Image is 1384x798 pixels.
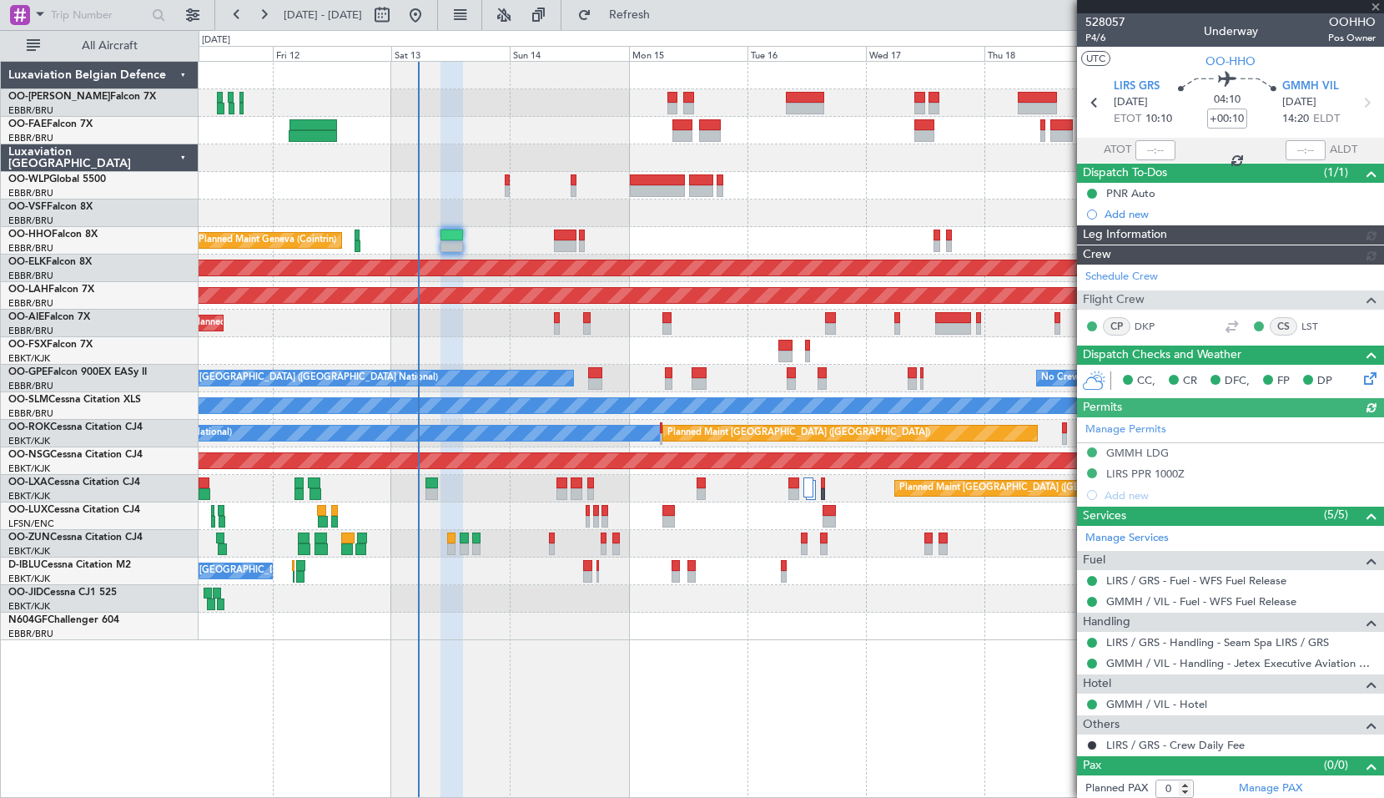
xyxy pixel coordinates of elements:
span: OO-SLM [8,395,48,405]
div: Planned Maint Geneva (Cointrin) [199,228,336,253]
span: OO-FSX [8,340,47,350]
a: N604GFChallenger 604 [8,615,119,625]
div: Fri 12 [273,46,391,61]
span: OO-GPE [8,367,48,377]
a: EBBR/BRU [8,380,53,392]
a: OO-LAHFalcon 7X [8,285,94,295]
a: LIRS / GRS - Fuel - WFS Fuel Release [1106,573,1286,588]
span: (1/1) [1324,164,1348,181]
a: OO-ZUNCessna Citation CJ4 [8,533,143,543]
a: EBBR/BRU [8,297,53,310]
a: OO-LUXCessna Citation CJ4 [8,505,140,515]
span: Hotel [1083,674,1111,694]
a: EBBR/BRU [8,215,53,227]
span: OO-AIE [8,312,44,322]
span: ELDT [1313,111,1340,128]
div: Wed 17 [866,46,984,61]
span: OO-WLP [8,174,49,184]
span: OOHHO [1328,13,1376,31]
a: EBBR/BRU [8,187,53,199]
span: Pos Owner [1328,31,1376,45]
a: EBKT/KJK [8,600,50,613]
a: EBKT/KJK [8,545,50,558]
div: Thu 18 [984,46,1103,61]
span: N604GF [8,615,48,625]
input: Trip Number [51,3,147,28]
div: Thu 11 [154,46,273,61]
span: Services [1083,507,1126,526]
a: OO-[PERSON_NAME]Falcon 7X [8,92,156,102]
button: UTC [1081,51,1110,66]
span: 528057 [1085,13,1125,31]
span: 04:10 [1214,92,1241,109]
span: Dispatch Checks and Weather [1083,346,1241,365]
a: OO-AIEFalcon 7X [8,312,90,322]
span: Refresh [595,9,665,21]
span: ETOT [1114,111,1141,128]
a: OO-SLMCessna Citation XLS [8,395,141,405]
a: EBKT/KJK [8,462,50,475]
a: EBBR/BRU [8,407,53,420]
a: OO-HHOFalcon 8X [8,230,98,240]
span: All Aircraft [43,40,176,52]
a: EBKT/KJK [8,352,50,365]
a: EBKT/KJK [8,573,50,585]
span: OO-FAE [8,119,47,129]
a: EBKT/KJK [8,490,50,503]
span: DP [1317,373,1332,390]
a: OO-WLPGlobal 5500 [8,174,106,184]
span: Handling [1083,613,1130,632]
span: OO-ZUN [8,533,50,543]
span: ALDT [1330,142,1357,159]
a: OO-FSXFalcon 7X [8,340,93,350]
span: GMMH VIL [1282,78,1339,95]
span: (0/0) [1324,756,1348,774]
a: GMMH / VIL - Hotel [1106,697,1207,711]
a: OO-NSGCessna Citation CJ4 [8,450,143,460]
a: OO-VSFFalcon 8X [8,202,93,212]
div: No Crew [GEOGRAPHIC_DATA] ([GEOGRAPHIC_DATA] National) [1041,366,1321,391]
a: Manage PAX [1239,780,1302,797]
a: OO-FAEFalcon 7X [8,119,93,129]
span: [DATE] - [DATE] [284,8,362,23]
div: [DATE] [202,33,230,48]
a: EBBR/BRU [8,104,53,117]
a: LFSN/ENC [8,518,54,530]
span: D-IBLU [8,560,41,570]
div: Add new [1105,207,1376,221]
span: OO-ROK [8,422,50,432]
span: LIRS GRS [1114,78,1160,95]
span: OO-NSG [8,450,50,460]
span: Dispatch To-Dos [1083,164,1167,183]
button: All Aircraft [18,33,181,59]
span: OO-LXA [8,477,48,487]
a: OO-ROKCessna Citation CJ4 [8,422,143,432]
span: OO-VSF [8,202,47,212]
span: [DATE] [1114,94,1148,111]
span: Fuel [1083,551,1105,570]
span: [DATE] [1282,94,1316,111]
a: EBBR/BRU [8,325,53,337]
span: OO-HHO [8,230,52,240]
div: Underway [1204,23,1258,40]
a: EBBR/BRU [8,628,53,640]
a: GMMH / VIL - Fuel - WFS Fuel Release [1106,594,1296,609]
span: (5/5) [1324,506,1348,523]
span: ATOT [1104,142,1131,159]
a: Manage Services [1085,530,1169,547]
a: LIRS / GRS - Crew Daily Fee [1106,738,1245,752]
div: Sat 13 [391,46,510,61]
span: FP [1277,373,1290,390]
button: Refresh [570,2,670,28]
div: Tue 16 [747,46,866,61]
span: OO-LAH [8,285,48,295]
a: GMMH / VIL - Handling - Jetex Executive Aviation GMMH / VIL [1106,656,1376,670]
a: D-IBLUCessna Citation M2 [8,560,131,570]
span: 14:20 [1282,111,1309,128]
div: PNR Auto [1106,186,1155,200]
a: OO-GPEFalcon 900EX EASy II [8,367,147,377]
a: OO-JIDCessna CJ1 525 [8,588,117,598]
a: EBBR/BRU [8,242,53,255]
span: OO-[PERSON_NAME] [8,92,110,102]
span: P4/6 [1085,31,1125,45]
